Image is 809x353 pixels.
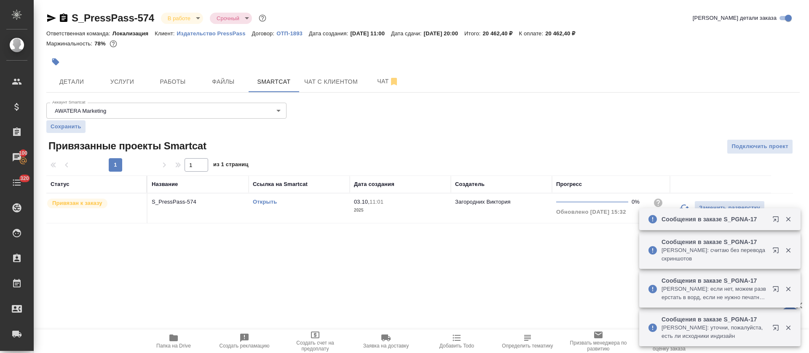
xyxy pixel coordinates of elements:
[727,139,793,154] button: Подключить проект
[254,77,294,87] span: Smartcat
[152,180,178,188] div: Название
[545,30,581,37] p: 20 462,40 ₽
[46,103,287,119] div: AWATERA Marketing
[59,13,69,23] button: Скопировать ссылку
[52,199,102,207] p: Привязан к заказу
[699,203,760,213] span: Заменить разверстку
[767,281,788,301] button: Открыть в новой вкладке
[14,149,33,157] span: 100
[519,30,545,37] p: К оплате:
[253,199,277,205] a: Открыть
[276,29,309,37] a: ОТП-1893
[455,180,485,188] div: Создатель
[556,180,582,188] div: Прогресс
[51,180,70,188] div: Статус
[46,40,94,47] p: Маржинальность:
[780,215,797,223] button: Закрыть
[2,147,32,168] a: 100
[213,159,249,172] span: из 1 страниц
[674,198,694,218] button: Обновить прогресс
[210,13,252,24] div: В работе
[203,77,244,87] span: Файлы
[350,30,391,37] p: [DATE] 11:00
[252,30,277,37] p: Договор:
[354,206,447,215] p: 2025
[423,30,464,37] p: [DATE] 20:00
[662,285,767,302] p: [PERSON_NAME]: если нет, можем разверстать в ворд, если не нужно печатное качество, или в индизайн
[354,180,394,188] div: Дата создания
[767,211,788,231] button: Открыть в новой вкладке
[370,199,383,205] p: 11:01
[662,324,767,340] p: [PERSON_NAME]: уточни, пожалуйста, есть ли исходники индизайн
[731,142,788,151] span: Подключить проект
[161,13,203,24] div: В работе
[108,38,119,49] button: 3721.20 RUB;
[304,77,358,87] span: Чат с клиентом
[780,285,797,293] button: Закрыть
[72,12,154,24] a: S_PressPass-574
[389,77,399,87] svg: Отписаться
[2,172,32,193] a: 320
[257,13,268,24] button: Доп статусы указывают на важность/срочность заказа
[662,215,767,223] p: Сообщения в заказе S_PGNA-17
[46,53,65,71] button: Добавить тэг
[177,29,252,37] a: Издательство PressPass
[368,76,408,87] span: Чат
[113,30,155,37] p: Локализация
[51,77,92,87] span: Детали
[276,30,309,37] p: ОТП-1893
[165,15,193,22] button: В работе
[482,30,519,37] p: 20 462,40 ₽
[46,13,56,23] button: Скопировать ссылку для ЯМессенджера
[46,30,113,37] p: Ответственная команда:
[556,209,626,215] span: Обновлено [DATE] 15:32
[662,276,767,285] p: Сообщения в заказе S_PGNA-17
[177,30,252,37] p: Издательство PressPass
[152,198,244,206] p: S_PressPass-574
[662,238,767,246] p: Сообщения в заказе S_PGNA-17
[780,247,797,254] button: Закрыть
[354,199,370,205] p: 03.10,
[391,30,423,37] p: Дата сдачи:
[662,315,767,324] p: Сообщения в заказе S_PGNA-17
[767,242,788,262] button: Открыть в новой вкладке
[767,319,788,340] button: Открыть в новой вкладке
[693,14,777,22] span: [PERSON_NAME] детали заказа
[464,30,482,37] p: Итого:
[662,246,767,263] p: [PERSON_NAME]: считаю без перевода скриншотов
[632,198,646,206] div: 0%
[46,139,206,153] span: Привязанные проекты Smartcat
[155,30,177,37] p: Клиент:
[253,180,308,188] div: Ссылка на Smartcat
[94,40,107,47] p: 78%
[455,199,511,205] p: Загородних Виктория
[309,30,350,37] p: Дата создания:
[214,15,242,22] button: Срочный
[51,122,81,131] span: Сохранить
[102,77,142,87] span: Услуги
[52,107,109,114] button: AWATERA Marketing
[15,174,34,183] span: 320
[46,120,86,133] button: Сохранить
[694,201,765,215] button: Заменить разверстку
[153,77,193,87] span: Работы
[780,324,797,332] button: Закрыть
